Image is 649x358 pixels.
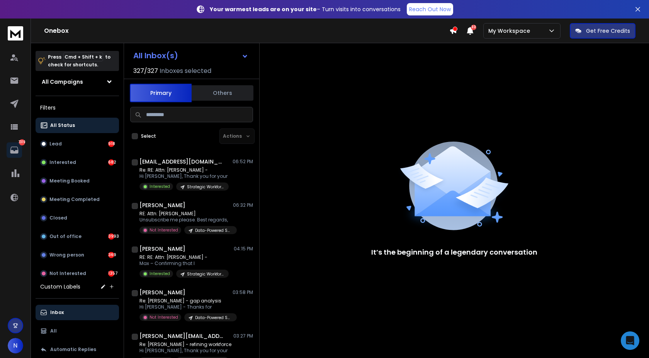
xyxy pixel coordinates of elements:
[234,246,253,252] p: 04:15 PM
[8,338,23,353] button: N
[371,247,537,258] p: It’s the beginning of a legendary conversation
[49,159,76,165] p: Interested
[49,270,86,277] p: Not Interested
[50,309,64,316] p: Inbox
[233,202,253,208] p: 06:32 PM
[36,342,119,357] button: Automatic Replies
[130,84,192,102] button: Primary
[139,167,229,173] p: Re: RE: Attn: [PERSON_NAME] -
[139,217,232,223] p: Unsubscribe me please. Best regards,
[42,78,83,86] h1: All Campaigns
[586,27,630,35] p: Get Free Credits
[8,26,23,41] img: logo
[36,118,119,133] button: All Status
[139,158,224,165] h1: [EMAIL_ADDRESS][DOMAIN_NAME]
[139,260,229,267] p: Max – Confirming that I
[150,314,178,320] p: Not Interested
[187,184,224,190] p: Strategic Workforce Planning - Learnova
[50,328,57,334] p: All
[108,252,114,258] div: 369
[63,52,103,61] span: Cmd + Shift + k
[49,196,100,203] p: Meeting Completed
[36,136,119,152] button: Lead918
[233,159,253,165] p: 06:52 PM
[7,142,22,158] a: 7319
[108,141,114,147] div: 918
[139,254,229,260] p: RE: RE: Attn: [PERSON_NAME] -
[44,26,449,35] h1: Onebox
[139,201,185,209] h1: [PERSON_NAME]
[471,25,476,30] span: 33
[195,228,232,233] p: Data-Powered SWP (Learnova - Dedicated Server)
[49,178,90,184] p: Meeting Booked
[139,298,232,304] p: Re: [PERSON_NAME] - gap analysis
[210,5,317,13] strong: Your warmest leads are on your site
[133,52,178,59] h1: All Inbox(s)
[36,305,119,320] button: Inbox
[150,271,170,277] p: Interested
[49,233,82,240] p: Out of office
[48,53,110,69] p: Press to check for shortcuts.
[139,211,232,217] p: RE: Attn: [PERSON_NAME]
[108,233,114,240] div: 3993
[49,141,62,147] p: Lead
[192,84,253,101] button: Others
[139,348,231,354] p: Hi [PERSON_NAME], Thank you for your
[36,102,119,113] h3: Filters
[19,139,25,145] p: 7319
[36,74,119,89] button: All Campaigns
[36,192,119,207] button: Meeting Completed
[150,184,170,189] p: Interested
[127,48,255,63] button: All Inbox(s)
[139,289,185,296] h1: [PERSON_NAME]
[36,210,119,226] button: Closed
[139,173,229,179] p: Hi [PERSON_NAME], Thank you for your
[233,333,253,339] p: 03:27 PM
[139,304,232,310] p: Hi [PERSON_NAME] - Thanks for
[36,229,119,244] button: Out of office3993
[187,271,224,277] p: Strategic Workforce Planning - Learnova
[233,289,253,296] p: 03:58 PM
[40,283,80,290] h3: Custom Labels
[139,245,185,253] h1: [PERSON_NAME]
[570,23,635,39] button: Get Free Credits
[139,332,224,340] h1: [PERSON_NAME][EMAIL_ADDRESS][DOMAIN_NAME]
[36,323,119,339] button: All
[36,266,119,281] button: Not Interested1357
[50,122,75,128] p: All Status
[139,341,231,348] p: Re: [PERSON_NAME] - refining workforce
[141,133,156,139] label: Select
[150,227,178,233] p: Not Interested
[36,173,119,189] button: Meeting Booked
[409,5,451,13] p: Reach Out Now
[195,315,232,321] p: Data-Powered SWP (Learnova - Dedicated Server)
[210,5,401,13] p: – Turn visits into conversations
[160,66,211,76] h3: Inboxes selected
[108,159,114,165] div: 682
[621,331,639,350] div: Open Intercom Messenger
[36,155,119,170] button: Interested682
[407,3,453,15] a: Reach Out Now
[488,27,533,35] p: My Workspace
[108,270,114,277] div: 1357
[49,252,84,258] p: Wrong person
[36,247,119,263] button: Wrong person369
[133,66,158,76] span: 327 / 327
[49,215,67,221] p: Closed
[50,346,96,353] p: Automatic Replies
